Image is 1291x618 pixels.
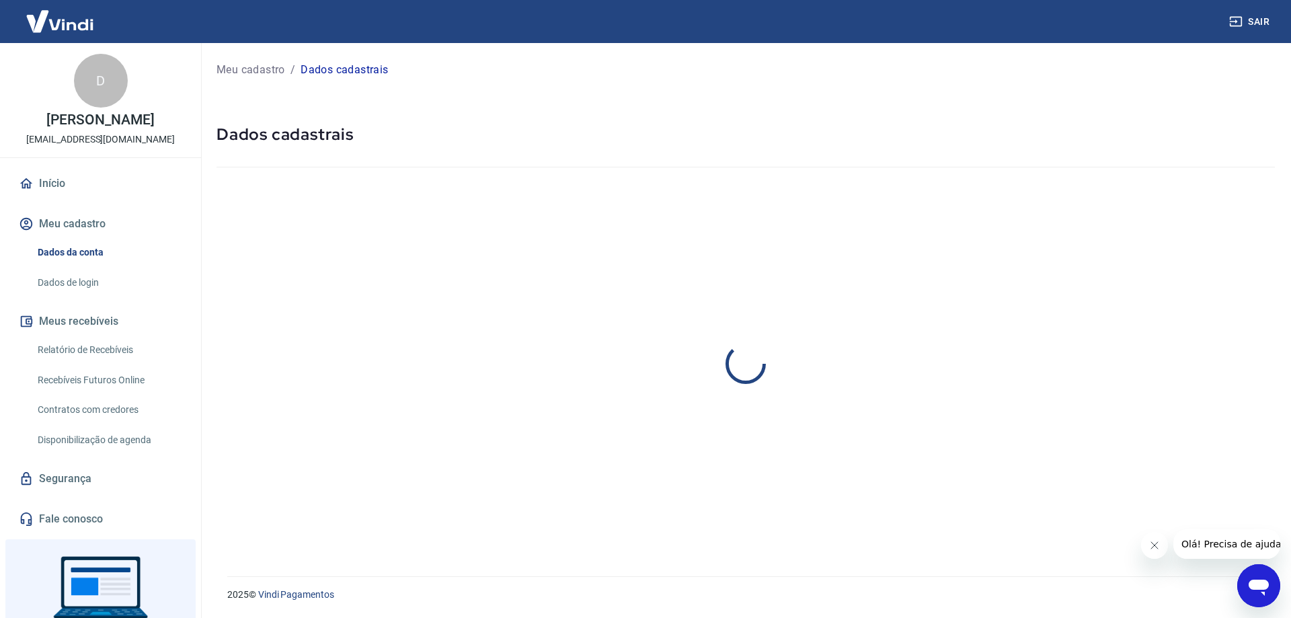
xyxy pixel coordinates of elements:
a: Início [16,169,185,198]
a: Disponibilização de agenda [32,426,185,454]
p: / [290,62,295,78]
iframe: Botão para abrir a janela de mensagens [1237,564,1280,607]
a: Meu cadastro [217,62,285,78]
a: Contratos com credores [32,396,185,424]
h5: Dados cadastrais [217,124,1275,145]
a: Segurança [16,464,185,494]
a: Vindi Pagamentos [258,589,334,600]
a: Recebíveis Futuros Online [32,366,185,394]
iframe: Mensagem da empresa [1173,529,1280,559]
p: [EMAIL_ADDRESS][DOMAIN_NAME] [26,132,175,147]
button: Meus recebíveis [16,307,185,336]
p: 2025 © [227,588,1259,602]
img: Vindi [16,1,104,42]
span: Olá! Precisa de ajuda? [8,9,113,20]
p: [PERSON_NAME] [46,113,154,127]
a: Dados de login [32,269,185,297]
a: Dados da conta [32,239,185,266]
a: Fale conosco [16,504,185,534]
p: Dados cadastrais [301,62,388,78]
div: D [74,54,128,108]
a: Relatório de Recebíveis [32,336,185,364]
button: Sair [1226,9,1275,34]
iframe: Fechar mensagem [1141,532,1168,559]
button: Meu cadastro [16,209,185,239]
